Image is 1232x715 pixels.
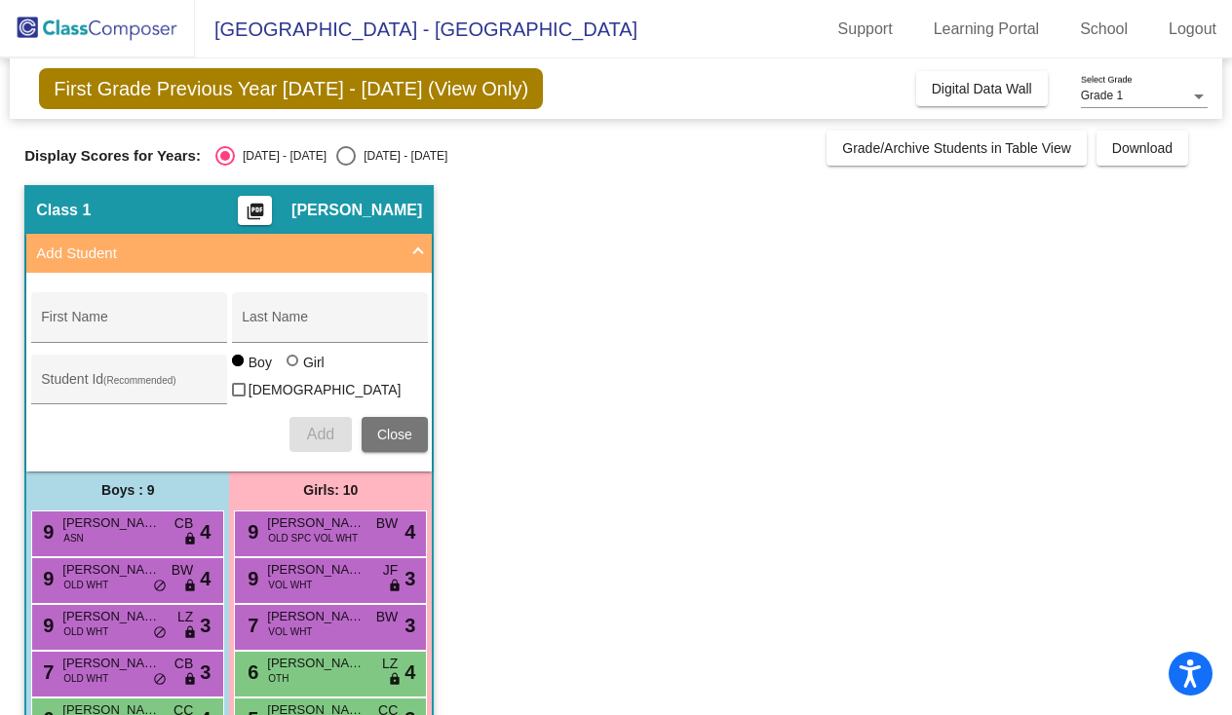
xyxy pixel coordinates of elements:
[63,624,108,639] span: OLD WHT
[291,201,422,220] span: [PERSON_NAME]
[62,560,160,580] span: [PERSON_NAME]
[267,654,365,673] span: [PERSON_NAME]
[172,560,194,581] span: BW
[38,661,54,683] span: 7
[200,658,211,687] span: 3
[36,201,91,220] span: Class 1
[362,417,428,452] button: Close
[62,654,160,673] span: [PERSON_NAME]
[183,579,197,594] span: lock
[183,625,197,641] span: lock
[195,14,637,45] span: [GEOGRAPHIC_DATA] - [GEOGRAPHIC_DATA]
[932,81,1032,96] span: Digital Data Wall
[63,671,108,686] span: OLD WHT
[243,568,258,589] span: 9
[62,607,160,626] span: [PERSON_NAME]
[302,353,325,372] div: Girl
[38,568,54,589] span: 9
[268,578,312,592] span: VOL WHT
[36,243,399,265] mat-panel-title: Add Student
[41,379,216,395] input: Student Id
[62,513,160,533] span: [PERSON_NAME][MEDICAL_DATA]
[916,71,1048,106] button: Digital Data Wall
[388,672,402,688] span: lock
[267,513,365,533] span: [PERSON_NAME]
[229,471,432,510] div: Girls: 10
[388,579,402,594] span: lock
[243,615,258,636] span: 7
[26,273,432,470] div: Add Student
[153,625,167,641] span: do_not_disturb_alt
[200,611,211,640] span: 3
[377,427,412,442] span: Close
[41,317,216,332] input: First Name
[24,147,201,165] span: Display Scores for Years:
[215,146,447,166] mat-radio-group: Select an option
[823,14,908,45] a: Support
[1081,89,1123,102] span: Grade 1
[404,658,415,687] span: 4
[63,531,84,546] span: ASN
[356,147,447,165] div: [DATE] - [DATE]
[235,147,327,165] div: [DATE] - [DATE]
[267,560,365,580] span: [PERSON_NAME]
[183,532,197,547] span: lock
[174,654,193,674] span: CB
[268,671,289,686] span: OTH
[248,353,272,372] div: Boy
[1097,131,1188,166] button: Download
[26,471,229,510] div: Boys : 9
[404,517,415,546] span: 4
[383,560,399,581] span: JF
[39,68,543,109] span: First Grade Previous Year [DATE] - [DATE] (View Only)
[1064,14,1143,45] a: School
[153,672,167,688] span: do_not_disturb_alt
[267,607,365,626] span: [PERSON_NAME]
[382,654,398,674] span: LZ
[238,196,272,225] button: Print Students Details
[200,517,211,546] span: 4
[183,672,197,688] span: lock
[842,140,1071,156] span: Grade/Archive Students in Table View
[174,513,193,534] span: CB
[289,417,352,452] button: Add
[404,611,415,640] span: 3
[38,615,54,636] span: 9
[827,131,1087,166] button: Grade/Archive Students in Table View
[200,564,211,593] span: 4
[268,624,312,639] span: VOL WHT
[242,317,417,332] input: Last Name
[177,607,193,627] span: LZ
[26,234,432,273] mat-expansion-panel-header: Add Student
[376,607,399,627] span: BW
[307,426,334,442] span: Add
[243,521,258,543] span: 9
[63,578,108,592] span: OLD WHT
[376,513,399,534] span: BW
[243,661,258,683] span: 6
[38,521,54,543] span: 9
[244,202,267,229] mat-icon: picture_as_pdf
[918,14,1056,45] a: Learning Portal
[249,378,402,401] span: [DEMOGRAPHIC_DATA]
[1153,14,1232,45] a: Logout
[153,579,167,594] span: do_not_disturb_alt
[268,531,358,546] span: OLD SPC VOL WHT
[1112,140,1173,156] span: Download
[404,564,415,593] span: 3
